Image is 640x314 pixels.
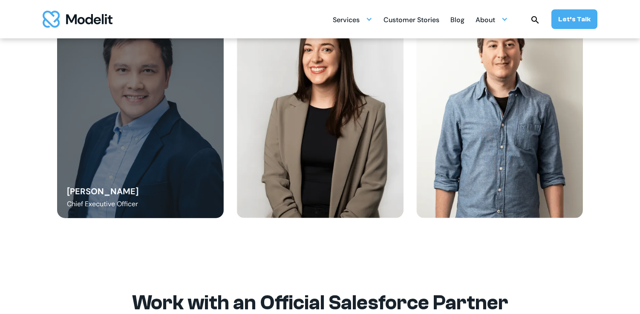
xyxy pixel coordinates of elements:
div: [PERSON_NAME] [67,185,138,197]
div: Chief Executive Officer [67,199,138,209]
a: Blog [450,11,464,28]
div: Blog [450,12,464,29]
div: Customer Stories [383,12,439,29]
a: Let’s Talk [551,9,597,29]
img: modelit logo [43,11,112,28]
div: About [476,11,508,28]
a: Customer Stories [383,11,439,28]
a: home [43,11,112,28]
div: Let’s Talk [558,14,591,24]
div: About [476,12,495,29]
div: Services [333,12,360,29]
div: Services [333,11,372,28]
